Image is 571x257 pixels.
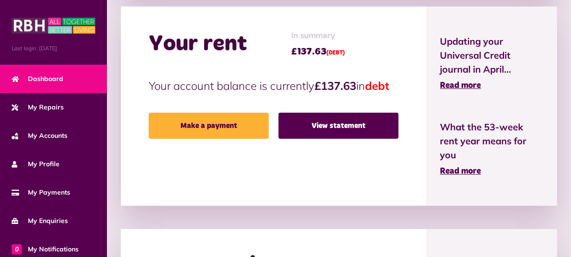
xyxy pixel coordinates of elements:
[440,34,543,76] span: Updating your Universal Credit journal in April...
[149,113,269,139] a: Make a payment
[440,34,543,92] a: Updating your Universal Credit journal in April... Read more
[12,74,63,84] span: Dashboard
[440,120,543,162] span: What the 53-week rent year means for you
[326,50,345,56] span: (DEBT)
[440,81,481,90] span: Read more
[365,79,389,93] span: debt
[314,79,356,93] strong: £137.63
[291,30,345,42] span: In summary
[149,77,398,94] p: Your account balance is currently in
[12,102,64,112] span: My Repairs
[12,16,95,35] img: MyRBH
[279,113,398,139] a: View statement
[440,167,481,176] span: Read more
[291,45,345,59] span: £137.63
[12,244,79,254] span: My Notifications
[12,188,70,197] span: My Payments
[12,244,22,254] span: 0
[12,216,68,226] span: My Enquiries
[12,131,67,141] span: My Accounts
[440,120,543,178] a: What the 53-week rent year means for you Read more
[12,44,95,53] span: Last login: [DATE]
[12,159,60,169] span: My Profile
[149,31,247,58] h2: Your rent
